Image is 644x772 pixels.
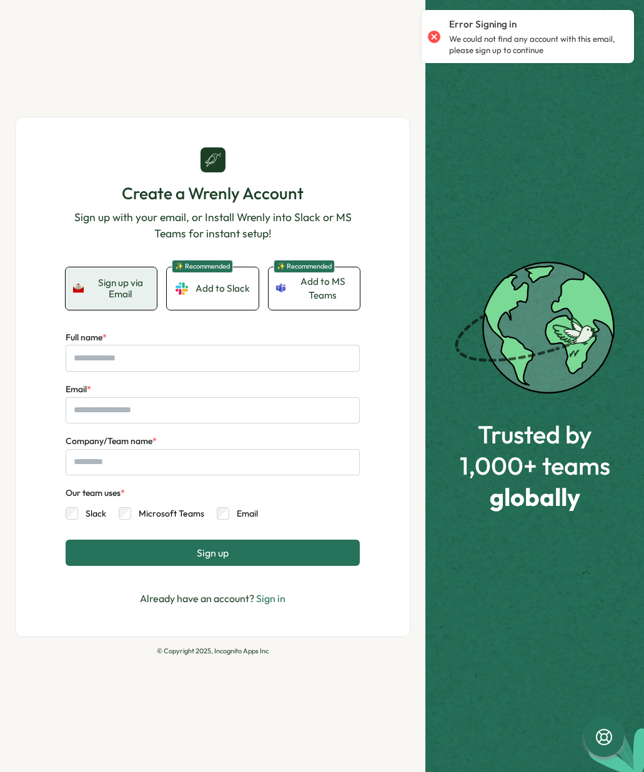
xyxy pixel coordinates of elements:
[293,275,352,302] span: Add to MS Teams
[131,507,204,520] label: Microsoft Teams
[66,383,91,397] label: Email
[449,17,517,31] p: Error Signing in
[66,331,107,345] label: Full name
[140,591,285,606] p: Already have an account?
[91,277,150,299] span: Sign up via Email
[66,487,125,500] div: Our team uses
[167,267,258,310] a: ✨ RecommendedAdd to Slack
[66,267,157,310] button: Sign up via Email
[269,267,360,310] a: ✨ RecommendedAdd to MS Teams
[256,592,285,605] a: Sign in
[229,507,258,520] label: Email
[78,507,106,520] label: Slack
[460,452,610,479] span: 1,000+ teams
[197,547,229,558] span: Sign up
[196,282,250,295] span: Add to Slack
[66,209,360,242] p: Sign up with your email, or Install Wrenly into Slack or MS Teams for instant setup!
[66,540,360,566] button: Sign up
[15,647,410,655] p: © Copyright 2025, Incognito Apps Inc
[449,34,622,56] p: We could not find any account with this email, please sign up to continue
[460,420,610,448] span: Trusted by
[274,260,335,273] span: ✨ Recommended
[460,483,610,510] span: globally
[66,182,360,204] h1: Create a Wrenly Account
[172,260,233,273] span: ✨ Recommended
[66,435,157,448] label: Company/Team name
